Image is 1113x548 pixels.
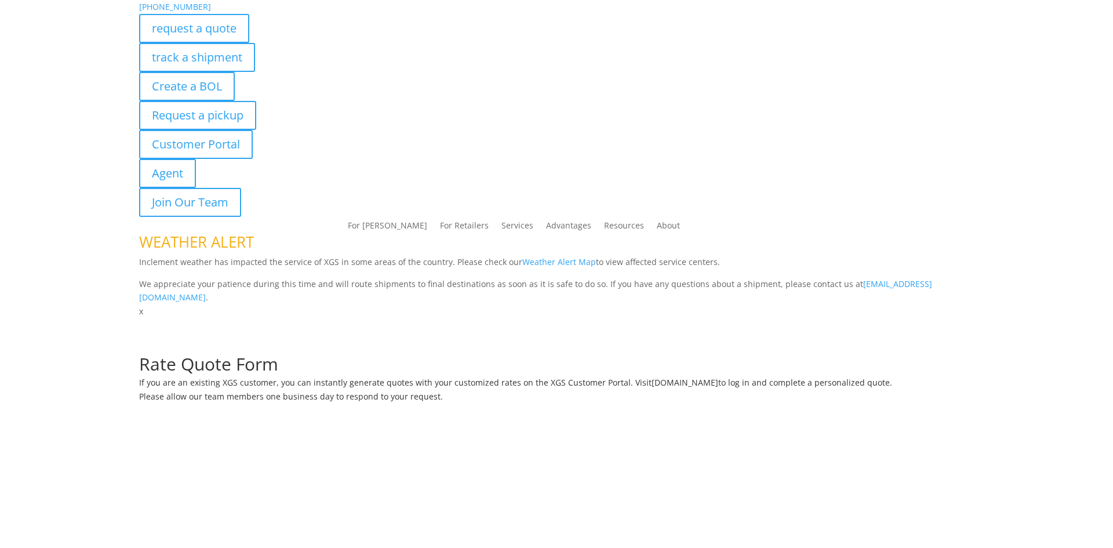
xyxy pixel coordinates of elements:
[348,222,427,234] a: For [PERSON_NAME]
[139,318,974,342] h1: Request a Quote
[604,222,644,234] a: Resources
[139,43,255,72] a: track a shipment
[139,277,974,305] p: We appreciate your patience during this time and will route shipments to final destinations as so...
[546,222,591,234] a: Advantages
[139,1,211,12] a: [PHONE_NUMBER]
[139,14,249,43] a: request a quote
[139,377,652,388] span: If you are an existing XGS customer, you can instantly generate quotes with your customized rates...
[139,101,256,130] a: Request a pickup
[139,130,253,159] a: Customer Portal
[139,355,974,379] h1: Rate Quote Form
[501,222,533,234] a: Services
[139,72,235,101] a: Create a BOL
[718,377,892,388] span: to log in and complete a personalized quote.
[139,255,974,277] p: Inclement weather has impacted the service of XGS in some areas of the country. Please check our ...
[139,304,974,318] p: x
[139,342,974,355] p: Complete the form below for a customized quote based on your shipping needs.
[657,222,680,234] a: About
[652,377,718,388] a: [DOMAIN_NAME]
[522,256,596,267] a: Weather Alert Map
[139,188,241,217] a: Join Our Team
[139,231,254,252] span: WEATHER ALERT
[440,222,489,234] a: For Retailers
[139,159,196,188] a: Agent
[139,393,974,407] h6: Please allow our team members one business day to respond to your request.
